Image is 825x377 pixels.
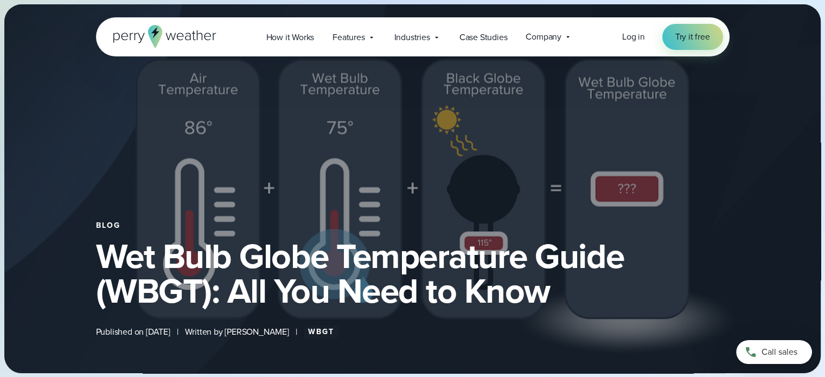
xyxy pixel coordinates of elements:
span: | [296,325,297,338]
a: How it Works [257,26,324,48]
div: Blog [96,221,730,230]
a: Try it free [662,24,723,50]
span: | [177,325,178,338]
span: Written by [PERSON_NAME] [185,325,289,338]
span: Try it free [675,30,710,43]
a: Call sales [736,340,812,364]
span: Company [526,30,561,43]
a: Log in [622,30,645,43]
span: Industries [394,31,430,44]
a: Case Studies [450,26,517,48]
span: How it Works [266,31,315,44]
span: Published on [DATE] [96,325,170,338]
h1: Wet Bulb Globe Temperature Guide (WBGT): All You Need to Know [96,239,730,308]
a: WBGT [304,325,338,338]
span: Case Studies [459,31,508,44]
span: Features [332,31,364,44]
span: Call sales [762,346,797,359]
